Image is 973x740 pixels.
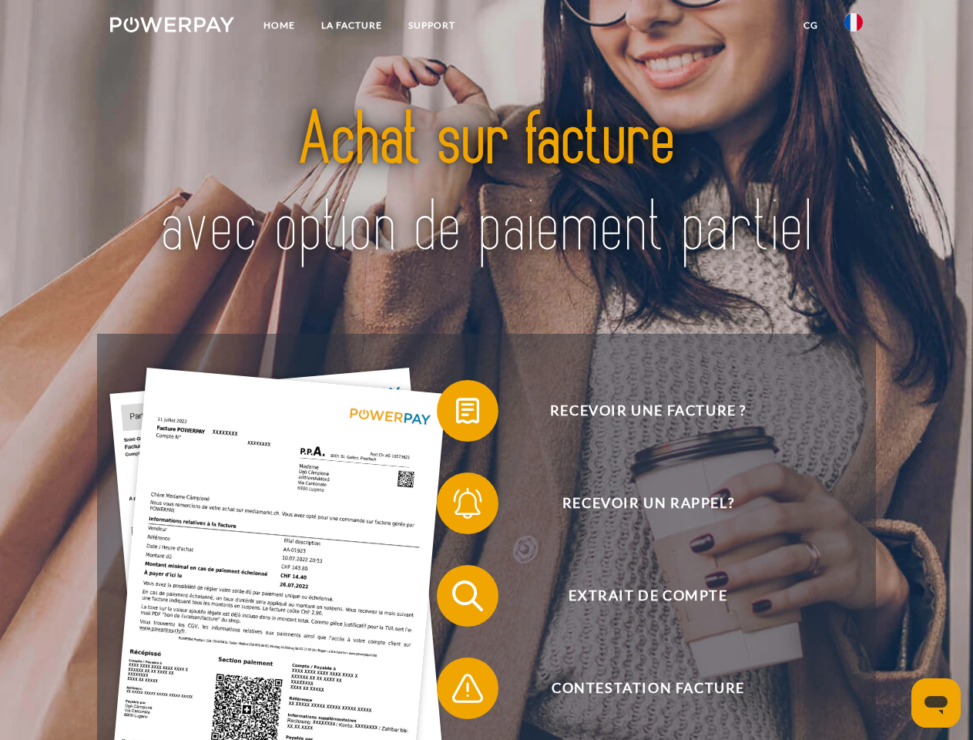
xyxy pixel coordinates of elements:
span: Recevoir un rappel? [459,473,837,534]
button: Extrait de compte [437,565,837,627]
img: qb_bell.svg [448,484,487,523]
a: Home [250,12,308,39]
button: Contestation Facture [437,658,837,719]
img: qb_bill.svg [448,392,487,430]
span: Contestation Facture [459,658,837,719]
button: Recevoir une facture ? [437,380,837,442]
img: qb_warning.svg [448,669,487,708]
img: logo-powerpay-white.svg [110,17,234,32]
a: Support [395,12,468,39]
span: Recevoir une facture ? [459,380,837,442]
img: fr [844,13,863,32]
a: CG [790,12,831,39]
button: Recevoir un rappel? [437,473,837,534]
span: Extrait de compte [459,565,837,627]
img: qb_search.svg [448,577,487,615]
iframe: Bouton de lancement de la fenêtre de messagerie [911,678,961,728]
img: title-powerpay_fr.svg [147,74,826,295]
a: LA FACTURE [308,12,395,39]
